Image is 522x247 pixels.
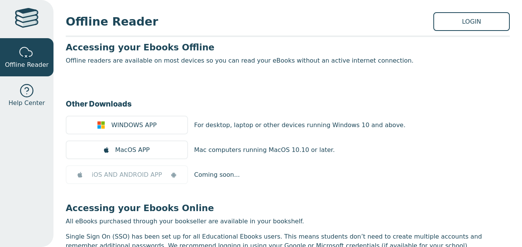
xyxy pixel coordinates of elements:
h3: Other Downloads [66,98,510,110]
span: WINDOWS APP [111,121,157,130]
a: MacOS APP [66,140,188,159]
a: LOGIN [433,12,510,31]
h3: Accessing your Ebooks Offline [66,42,510,53]
span: MacOS APP [115,145,149,155]
span: Offline Reader [5,60,49,69]
p: All eBooks purchased through your bookseller are available in your bookshelf. [66,217,510,226]
p: For desktop, laptop or other devices running Windows 10 and above. [194,121,405,130]
p: Mac computers running MacOS 10.10 or later. [194,145,335,155]
span: Offline Reader [66,13,433,30]
h3: Accessing your Ebooks Online [66,202,510,214]
p: Coming soon... [194,170,240,179]
span: iOS AND ANDROID APP [92,170,162,179]
span: Help Center [8,98,45,108]
p: Offline readers are available on most devices so you can read your eBooks without an active inter... [66,56,510,65]
a: WINDOWS APP [66,116,188,134]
